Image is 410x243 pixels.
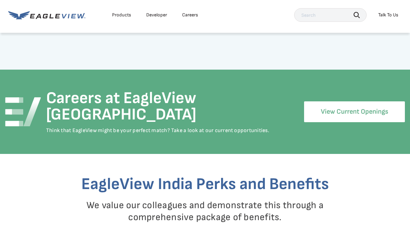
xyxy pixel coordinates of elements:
div: Talk To Us [378,12,398,18]
img: logo-mark-white.svg [5,97,41,127]
a: View Current Openings [304,101,405,122]
p: Think that EagleView might be your perfect match? Take a look at our current opportunities. [46,128,292,133]
div: Careers [182,12,198,18]
h3: Careers at EagleView [GEOGRAPHIC_DATA] [46,90,292,123]
div: Products [112,12,131,18]
a: Developer [146,12,167,18]
p: We value our colleagues and demonstrate this through a comprehensive package of benefits. [77,199,333,223]
h3: EagleView India Perks and Benefits [5,174,405,194]
input: Search [294,8,367,22]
